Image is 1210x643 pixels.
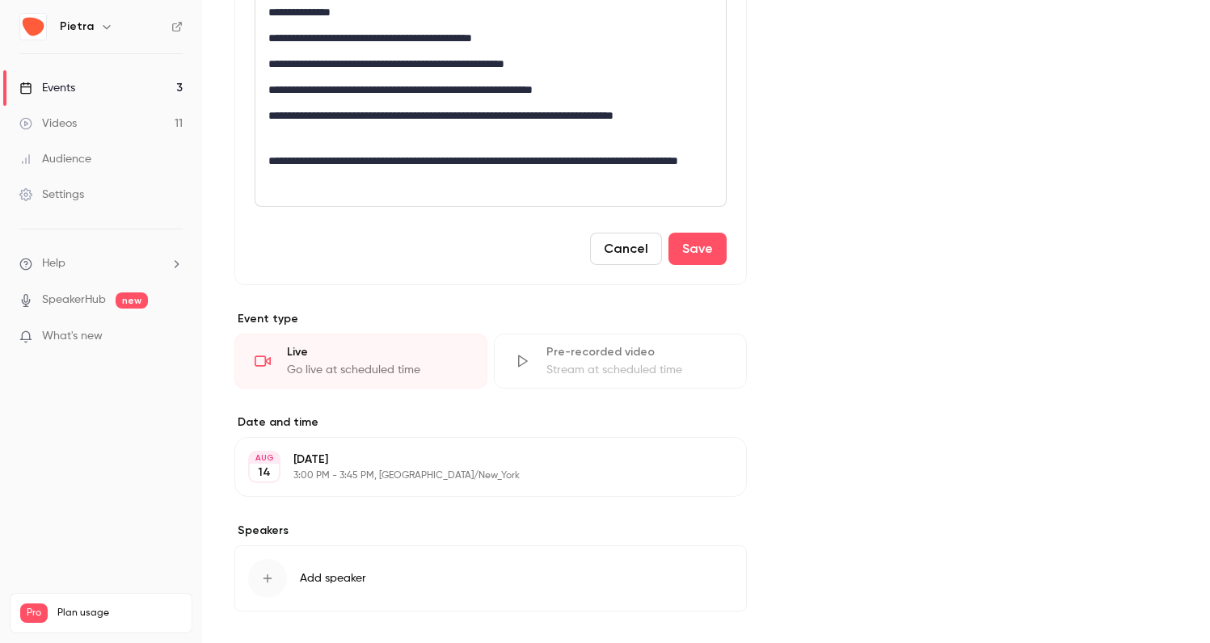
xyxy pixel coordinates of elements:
[300,570,366,586] span: Add speaker
[546,344,727,360] div: Pre-recorded video
[42,328,103,345] span: What's new
[287,362,467,378] div: Go live at scheduled time
[20,603,48,623] span: Pro
[19,80,75,96] div: Events
[19,255,183,272] li: help-dropdown-opener
[19,151,91,167] div: Audience
[234,414,747,431] label: Date and time
[60,19,94,35] h6: Pietra
[20,14,46,40] img: Pietra
[494,334,747,389] div: Pre-recorded videoStream at scheduled time
[234,545,747,611] button: Add speaker
[42,292,106,309] a: SpeakerHub
[20,623,51,637] p: Videos
[150,623,182,637] p: / 300
[116,292,148,309] span: new
[250,452,279,464] div: AUG
[234,334,487,389] div: LiveGo live at scheduled time
[668,233,727,265] button: Save
[287,344,467,360] div: Live
[42,255,65,272] span: Help
[19,187,84,203] div: Settings
[163,330,183,344] iframe: Noticeable Trigger
[546,362,727,378] div: Stream at scheduled time
[19,116,77,132] div: Videos
[258,464,271,481] p: 14
[590,233,662,265] button: Cancel
[234,311,747,327] p: Event type
[293,469,661,482] p: 3:00 PM - 3:45 PM, [GEOGRAPHIC_DATA]/New_York
[293,452,661,468] p: [DATE]
[150,625,157,635] span: 11
[57,607,182,620] span: Plan usage
[234,523,747,539] label: Speakers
